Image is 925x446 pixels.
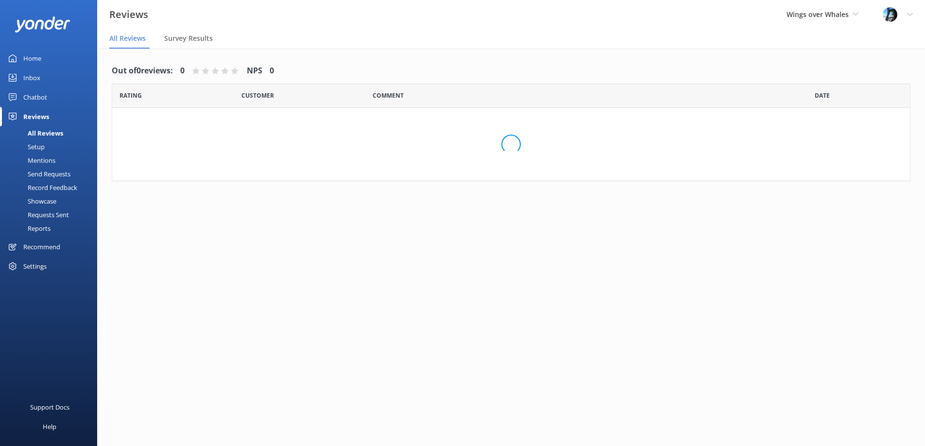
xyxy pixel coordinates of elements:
[247,65,262,77] h4: NPS
[30,397,69,417] div: Support Docs
[23,257,47,276] div: Settings
[883,7,897,22] img: 145-1635463833.jpg
[6,208,69,222] div: Requests Sent
[6,222,51,235] div: Reports
[373,91,404,100] span: Question
[164,34,213,43] span: Survey Results
[6,154,55,167] div: Mentions
[43,417,56,436] div: Help
[6,154,97,167] a: Mentions
[787,10,849,19] span: Wings over Whales
[6,167,97,181] a: Send Requests
[6,181,97,194] a: Record Feedback
[120,91,142,100] span: Date
[23,49,41,68] div: Home
[241,91,274,100] span: Date
[23,68,40,87] div: Inbox
[6,222,97,235] a: Reports
[6,181,77,194] div: Record Feedback
[15,17,70,33] img: yonder-white-logo.png
[109,34,146,43] span: All Reviews
[270,65,274,77] h4: 0
[6,167,70,181] div: Send Requests
[23,107,49,126] div: Reviews
[6,140,45,154] div: Setup
[6,208,97,222] a: Requests Sent
[112,65,173,77] h4: Out of 0 reviews:
[23,87,47,107] div: Chatbot
[815,91,830,100] span: Date
[6,194,97,208] a: Showcase
[6,126,97,140] a: All Reviews
[109,7,148,22] h3: Reviews
[6,194,56,208] div: Showcase
[6,140,97,154] a: Setup
[6,126,63,140] div: All Reviews
[180,65,185,77] h4: 0
[23,237,60,257] div: Recommend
